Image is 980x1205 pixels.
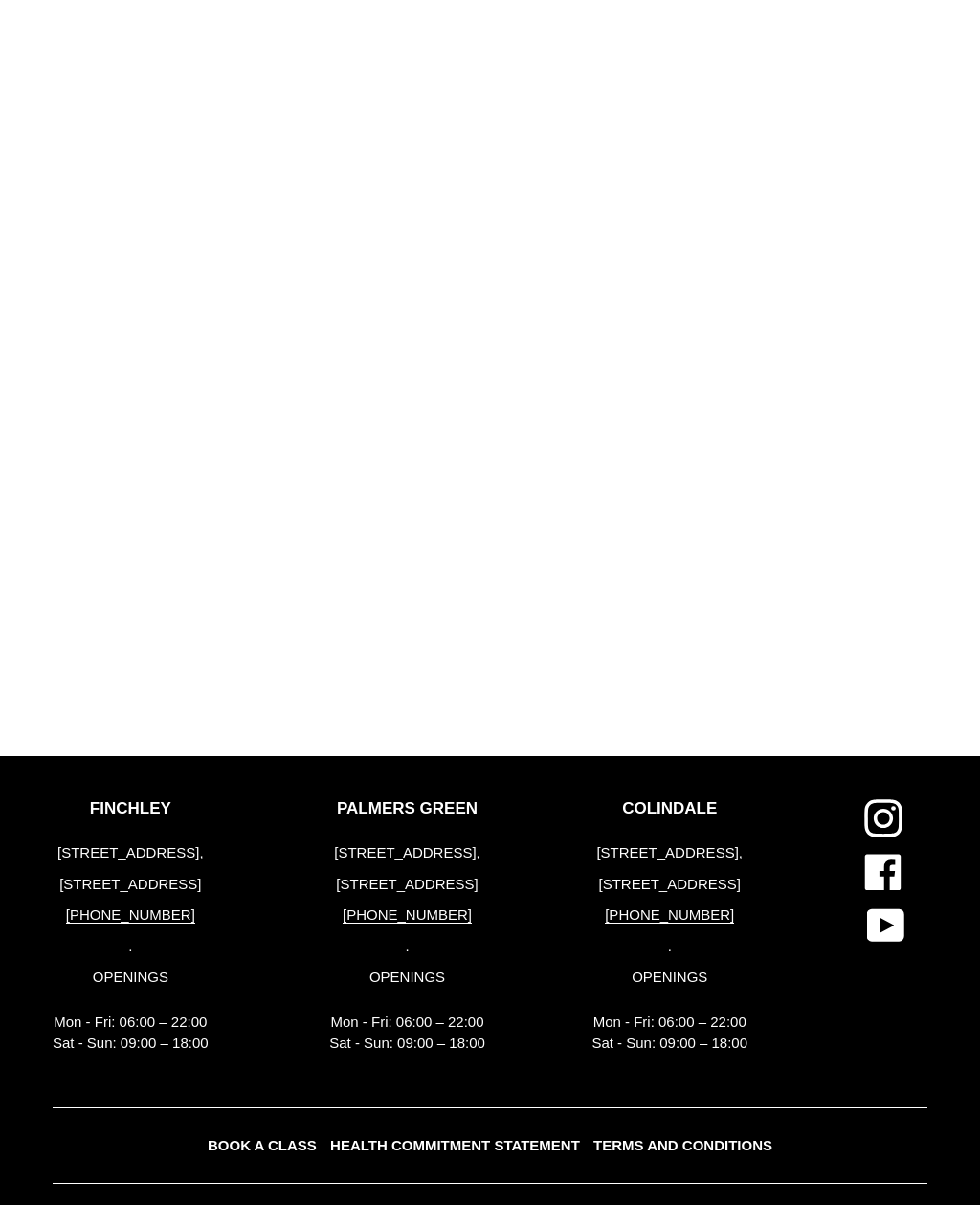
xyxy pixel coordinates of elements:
p: [STREET_ADDRESS] [591,874,747,896]
p: Mon - Fri: 06:00 – 22:00 Sat - Sun: 09:00 – 18:00 [53,1012,209,1055]
p: FINCHLEY [53,799,209,818]
p: OPENINGS [53,967,209,989]
p: . [591,936,747,958]
p: [STREET_ADDRESS] [53,874,209,896]
a: TERMS AND CONDITIONS [589,1132,777,1160]
p: Mon - Fri: 06:00 – 22:00 Sat - Sun: 09:00 – 18:00 [329,1012,485,1055]
span: BOOK A CLASS [208,1137,317,1153]
p: Mon - Fri: 06:00 – 22:00 Sat - Sun: 09:00 – 18:00 [591,1012,747,1055]
p: COLINDALE [591,799,747,818]
a: BOOK A CLASS [203,1132,322,1160]
a: [PHONE_NUMBER] [343,906,472,924]
p: PALMERS GREEN [329,799,485,818]
p: . [329,936,485,958]
p: [STREET_ADDRESS], [329,842,485,864]
p: OPENINGS [591,967,747,989]
p: [STREET_ADDRESS], [53,842,209,864]
span: TERMS AND CONDITIONS [593,1137,772,1153]
a: [PHONE_NUMBER] [605,906,734,924]
p: [STREET_ADDRESS] [329,874,485,896]
a: HEALTH COMMITMENT STATEMENT [325,1132,585,1160]
p: . [53,936,209,958]
p: OPENINGS [329,967,485,989]
span: HEALTH COMMITMENT STATEMENT [330,1137,580,1153]
a: [PHONE_NUMBER] [66,906,195,924]
p: [STREET_ADDRESS], [591,842,747,864]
